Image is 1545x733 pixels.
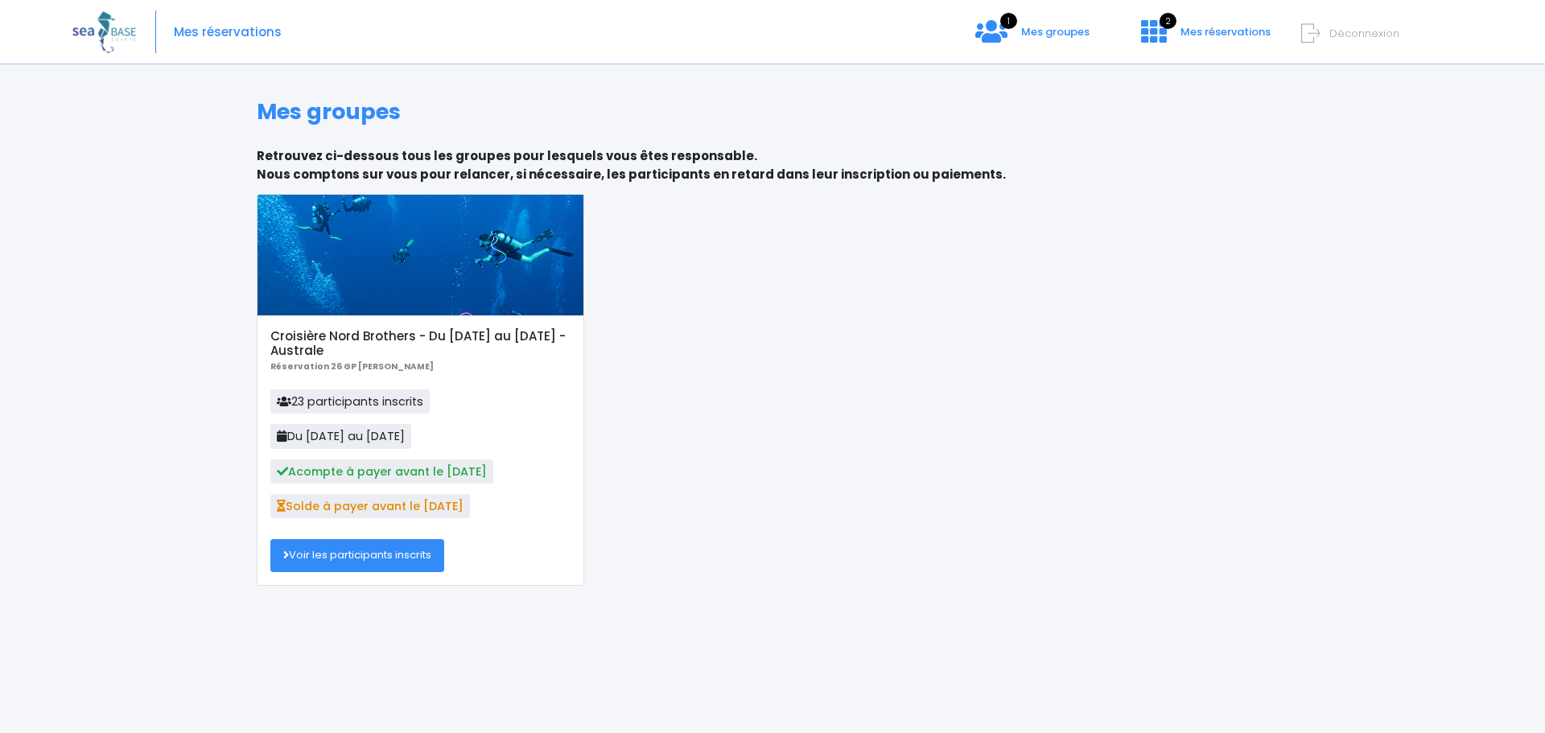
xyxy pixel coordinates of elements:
span: Acompte à payer avant le [DATE] [270,459,493,484]
span: Solde à payer avant le [DATE] [270,494,470,518]
a: Voir les participants inscrits [270,539,444,571]
span: Du [DATE] au [DATE] [270,424,411,448]
a: 1 Mes groupes [962,30,1102,45]
span: 2 [1160,13,1176,29]
span: Déconnexion [1329,26,1399,41]
span: 23 participants inscrits [270,389,430,414]
b: Réservation 26 GP [PERSON_NAME] [270,360,434,373]
h5: Croisière Nord Brothers - Du [DATE] au [DATE] - Australe [270,329,571,358]
h1: Mes groupes [257,99,1289,125]
span: Mes groupes [1021,24,1090,39]
span: Mes réservations [1180,24,1271,39]
span: 1 [1000,13,1017,29]
p: Retrouvez ci-dessous tous les groupes pour lesquels vous êtes responsable. Nous comptons sur vous... [257,147,1289,183]
a: 2 Mes réservations [1128,30,1280,45]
